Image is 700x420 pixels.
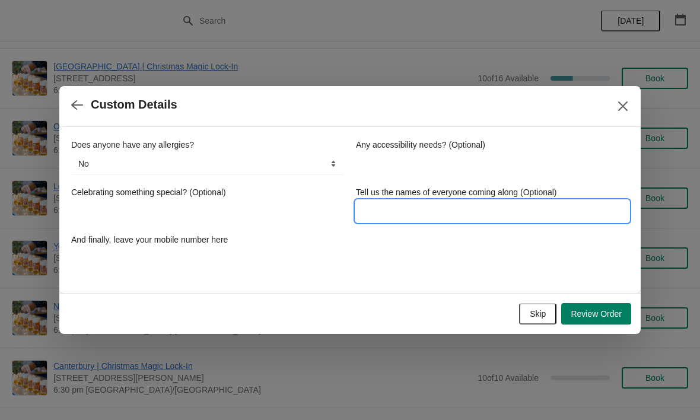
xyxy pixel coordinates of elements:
span: Review Order [571,309,622,319]
label: Does anyone have any allergies? [71,139,194,151]
button: Skip [519,303,556,324]
label: And finally, leave your mobile number here [71,234,228,246]
label: Celebrating something special? (Optional) [71,186,226,198]
h2: Custom Details [91,98,177,112]
label: Any accessibility needs? (Optional) [356,139,485,151]
button: Close [612,96,634,117]
button: Review Order [561,303,631,324]
label: Tell us the names of everyone coming along (Optional) [356,186,557,198]
span: Skip [530,309,546,319]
